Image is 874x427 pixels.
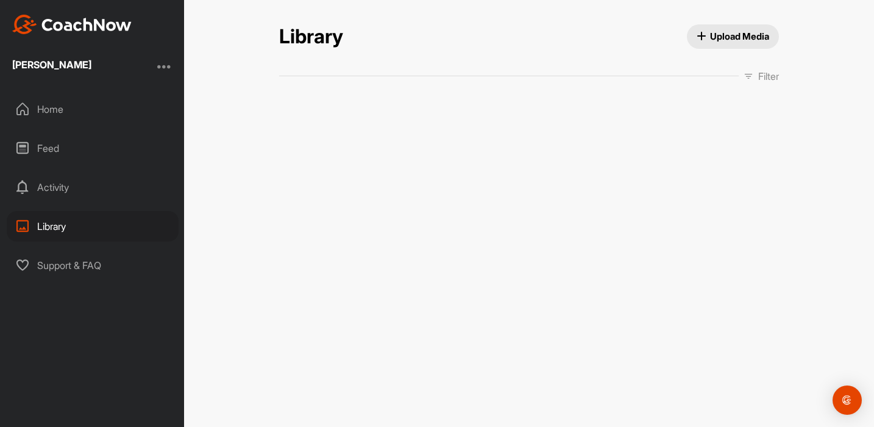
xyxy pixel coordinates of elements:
p: Filter [758,69,779,84]
div: Feed [7,133,179,163]
div: Activity [7,172,179,203]
span: Upload Media [697,30,770,43]
div: [PERSON_NAME] [12,60,91,70]
h2: Library [279,25,343,49]
div: Support & FAQ [7,250,179,281]
div: Library [7,211,179,242]
div: Open Intercom Messenger [833,386,862,415]
div: Home [7,94,179,124]
img: CoachNow [12,15,132,34]
button: Upload Media [687,24,780,49]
